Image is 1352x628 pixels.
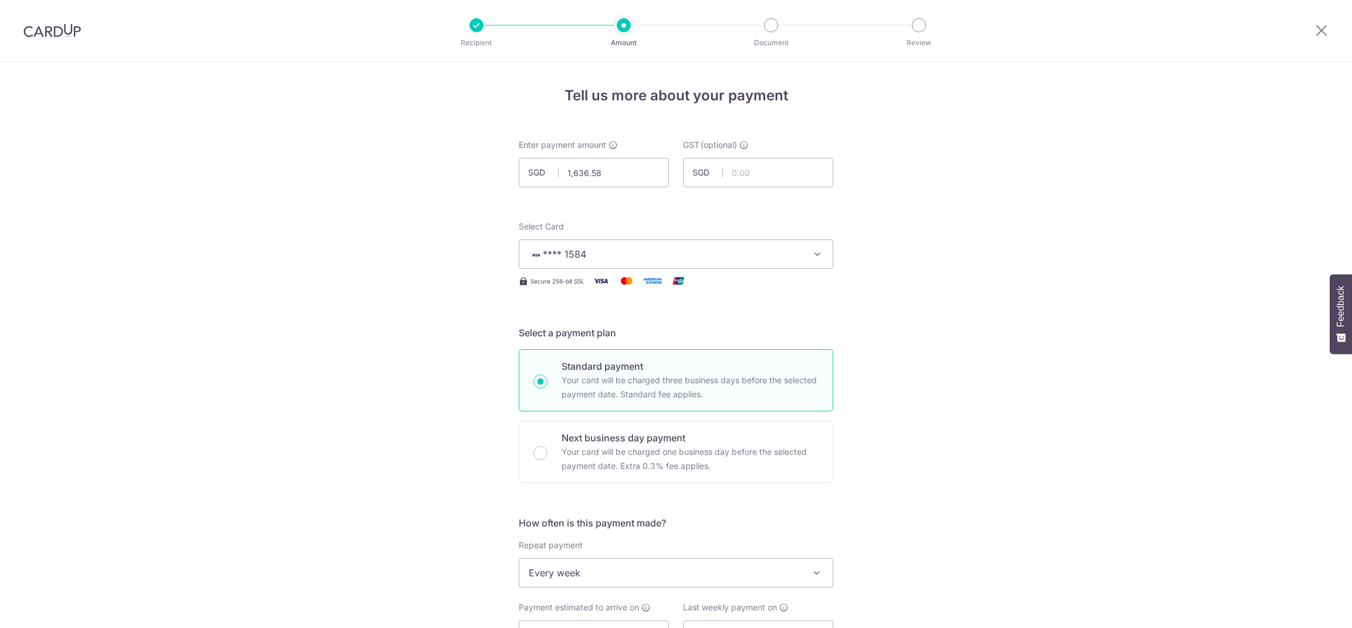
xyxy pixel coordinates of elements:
[433,37,520,49] p: Recipient
[580,37,667,49] p: Amount
[641,274,664,288] img: American Express
[589,274,613,288] img: Visa
[562,445,819,473] p: Your card will be charged one business day before the selected payment date. Extra 0.3% fee applies.
[683,139,699,151] span: GST
[692,167,723,178] span: SGD
[562,359,819,373] p: Standard payment
[519,139,606,151] span: Enter payment amount
[683,158,833,187] input: 0.00
[683,602,777,613] span: Last weekly payment on
[529,251,543,259] img: VISA
[615,274,638,288] img: Mastercard
[528,167,559,178] span: SGD
[701,139,737,151] span: (optional)
[519,326,833,340] h5: Select a payment plan
[519,221,564,231] span: translation missing: en.payables.payment_networks.credit_card.summary.labels.select_card
[530,276,584,286] span: Secure 256-bit SSL
[519,558,833,588] span: Every week
[519,516,833,530] h5: How often is this payment made?
[519,539,583,551] label: Repeat payment
[519,158,669,187] input: 0.00
[562,431,819,445] p: Next business day payment
[562,373,819,401] p: Your card will be charged three business days before the selected payment date. Standard fee appl...
[519,85,833,106] h4: Tell us more about your payment
[519,602,639,613] span: Payment estimated to arrive on
[519,559,833,587] span: Every week
[876,37,962,49] p: Review
[728,37,814,49] p: Document
[23,23,81,38] img: CardUp
[1336,286,1346,327] span: Feedback
[1330,274,1352,354] button: Feedback - Show survey
[667,274,690,288] img: Union Pay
